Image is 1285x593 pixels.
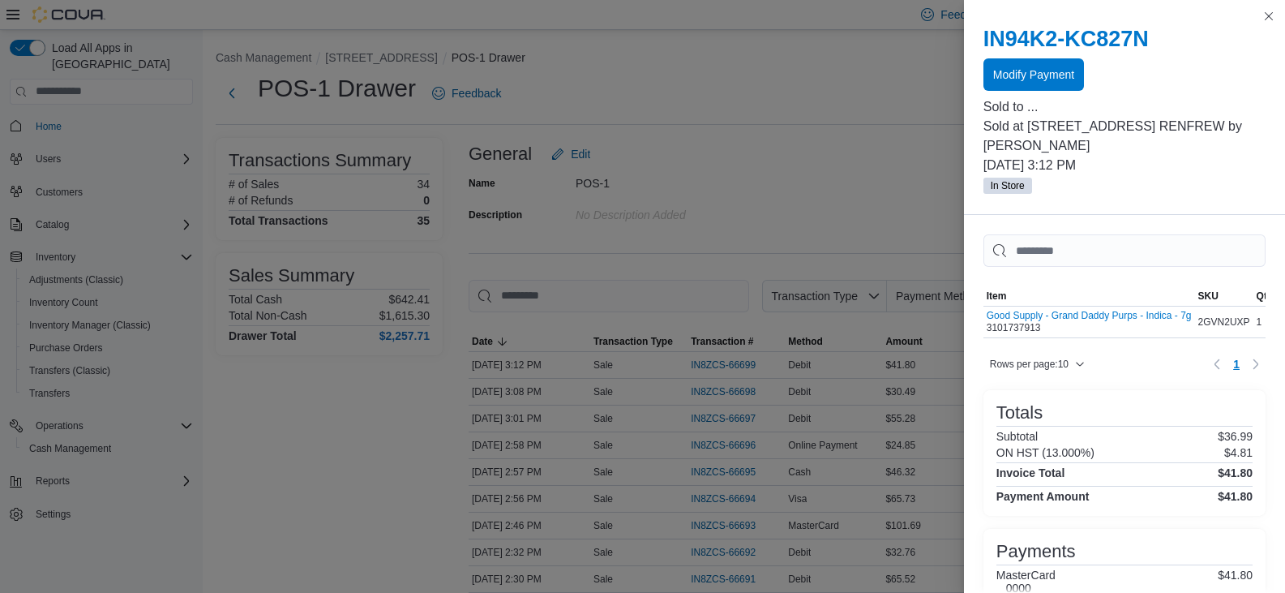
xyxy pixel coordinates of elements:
button: Qty [1253,286,1276,306]
h4: Payment Amount [996,490,1090,503]
div: 3101737913 [987,310,1192,334]
h2: IN94K2-KC827N [983,26,1266,52]
h4: Invoice Total [996,466,1065,479]
span: SKU [1198,290,1219,303]
button: Next page [1246,355,1266,374]
span: Rows per page : 10 [990,358,1069,371]
p: $4.81 [1224,446,1253,459]
nav: Pagination for table: MemoryTable from EuiInMemoryTable [1207,351,1266,377]
button: Rows per page:10 [983,355,1091,374]
h4: $41.80 [1218,466,1253,479]
span: 1 [1233,356,1240,372]
button: Item [983,286,1195,306]
span: In Store [983,178,1032,194]
span: Qty [1257,290,1273,303]
button: Previous page [1207,355,1227,374]
button: Page 1 of 1 [1227,351,1246,377]
h6: ON HST (13.000%) [996,446,1094,459]
button: SKU [1195,286,1253,306]
div: 1 [1253,312,1276,332]
button: Close this dialog [1259,6,1279,26]
span: Modify Payment [993,67,1074,83]
p: Sold to ... [983,97,1266,117]
span: In Store [991,178,1025,193]
h3: Totals [996,403,1043,423]
p: Sold at [STREET_ADDRESS] RENFREW by [PERSON_NAME] [983,117,1266,156]
ul: Pagination for table: MemoryTable from EuiInMemoryTable [1227,351,1246,377]
p: $36.99 [1218,430,1253,443]
button: Modify Payment [983,58,1084,91]
h3: Payments [996,542,1076,561]
h6: Subtotal [996,430,1038,443]
h4: $41.80 [1218,490,1253,503]
span: 2GVN2UXP [1198,316,1250,329]
h6: MasterCard [996,569,1056,582]
p: [DATE] 3:12 PM [983,156,1266,175]
input: This is a search bar. As you type, the results lower in the page will automatically filter. [983,234,1266,267]
span: Item [987,290,1007,303]
button: Good Supply - Grand Daddy Purps - Indica - 7g [987,310,1192,321]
